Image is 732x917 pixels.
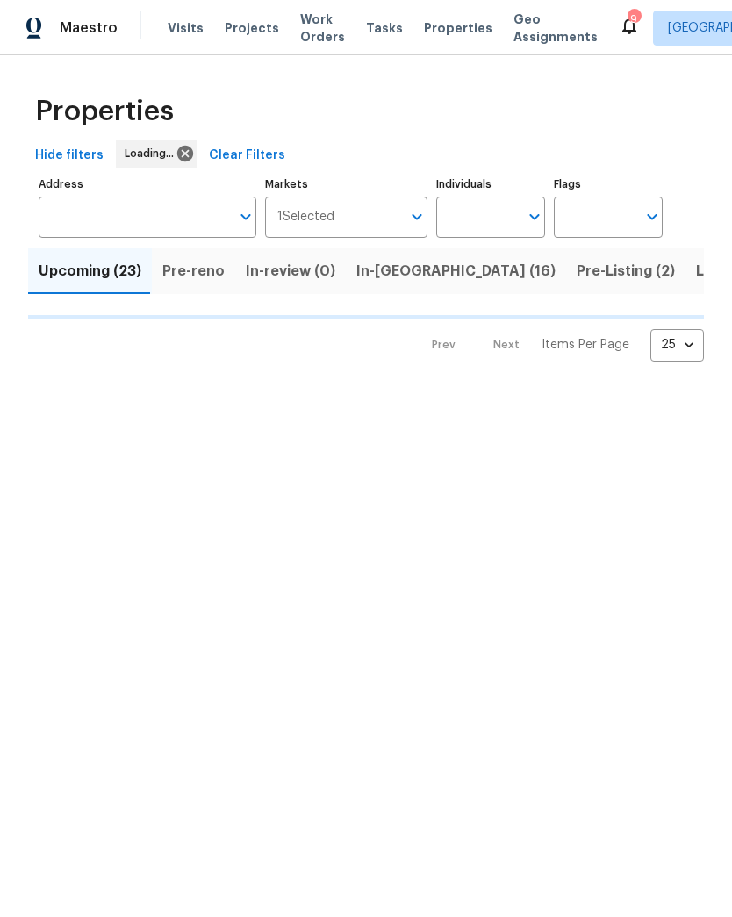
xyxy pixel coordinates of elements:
span: Projects [225,19,279,37]
p: Items Per Page [542,336,629,354]
button: Open [640,204,664,229]
span: Geo Assignments [513,11,598,46]
button: Open [522,204,547,229]
span: Upcoming (23) [39,259,141,283]
span: Visits [168,19,204,37]
label: Address [39,179,256,190]
button: Hide filters [28,140,111,172]
nav: Pagination Navigation [415,329,704,362]
span: Work Orders [300,11,345,46]
span: Properties [35,103,174,120]
span: Pre-Listing (2) [577,259,675,283]
label: Individuals [436,179,545,190]
button: Open [233,204,258,229]
div: 9 [628,11,640,28]
span: In-review (0) [246,259,335,283]
div: Loading... [116,140,197,168]
span: Hide filters [35,145,104,167]
span: Maestro [60,19,118,37]
span: Properties [424,19,492,37]
div: 25 [650,322,704,368]
button: Clear Filters [202,140,292,172]
span: 1 Selected [277,210,334,225]
span: In-[GEOGRAPHIC_DATA] (16) [356,259,556,283]
label: Markets [265,179,428,190]
span: Pre-reno [162,259,225,283]
label: Flags [554,179,663,190]
button: Open [405,204,429,229]
span: Tasks [366,22,403,34]
span: Clear Filters [209,145,285,167]
span: Loading... [125,145,181,162]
